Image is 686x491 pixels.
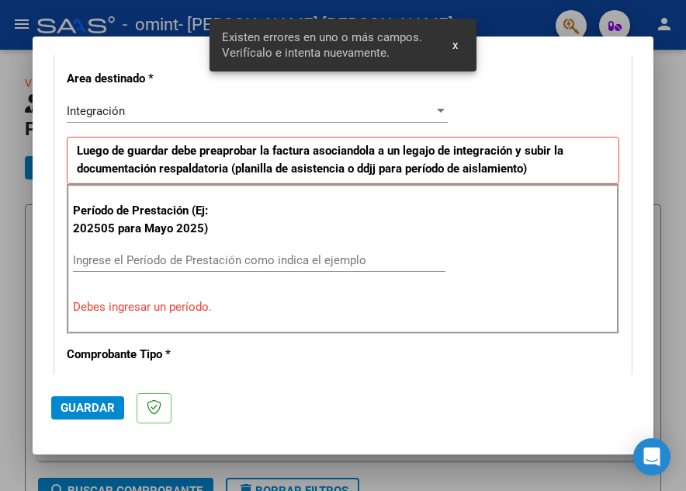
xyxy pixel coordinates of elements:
span: Integración [67,104,125,118]
button: Guardar [51,396,124,420]
span: x [452,38,458,52]
span: Existen errores en uno o más campos. Verifícalo e intenta nuevamente. [222,30,434,61]
button: x [440,31,470,59]
div: Open Intercom Messenger [633,438,670,475]
p: Período de Prestación (Ej: 202505 para Mayo 2025) [73,202,235,237]
span: Guardar [61,401,115,415]
p: Debes ingresar un período. [73,298,613,316]
p: Comprobante Tipo * [67,346,233,364]
strong: Luego de guardar debe preaprobar la factura asociandola a un legajo de integración y subir la doc... [77,144,563,176]
p: Area destinado * [67,70,233,88]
